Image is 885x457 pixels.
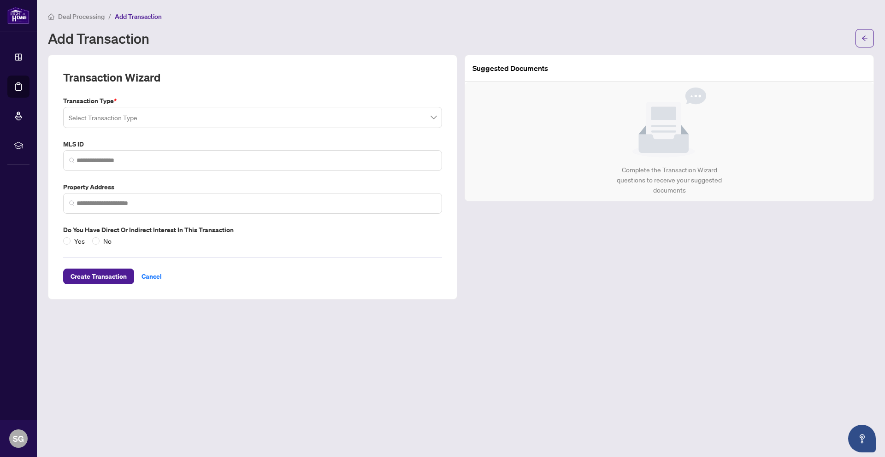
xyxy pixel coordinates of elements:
[63,182,442,192] label: Property Address
[48,31,149,46] h1: Add Transaction
[63,269,134,284] button: Create Transaction
[607,165,732,195] div: Complete the Transaction Wizard questions to receive your suggested documents
[58,12,105,21] span: Deal Processing
[69,158,75,163] img: search_icon
[71,236,88,246] span: Yes
[48,13,54,20] span: home
[115,12,162,21] span: Add Transaction
[861,35,868,41] span: arrow-left
[472,63,548,74] article: Suggested Documents
[108,11,111,22] li: /
[134,269,169,284] button: Cancel
[7,7,29,24] img: logo
[63,96,442,106] label: Transaction Type
[69,200,75,206] img: search_icon
[63,70,160,85] h2: Transaction Wizard
[632,88,706,158] img: Null State Icon
[71,269,127,284] span: Create Transaction
[848,425,876,452] button: Open asap
[63,139,442,149] label: MLS ID
[142,269,162,284] span: Cancel
[100,236,115,246] span: No
[13,432,24,445] span: SG
[63,225,442,235] label: Do you have direct or indirect interest in this transaction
